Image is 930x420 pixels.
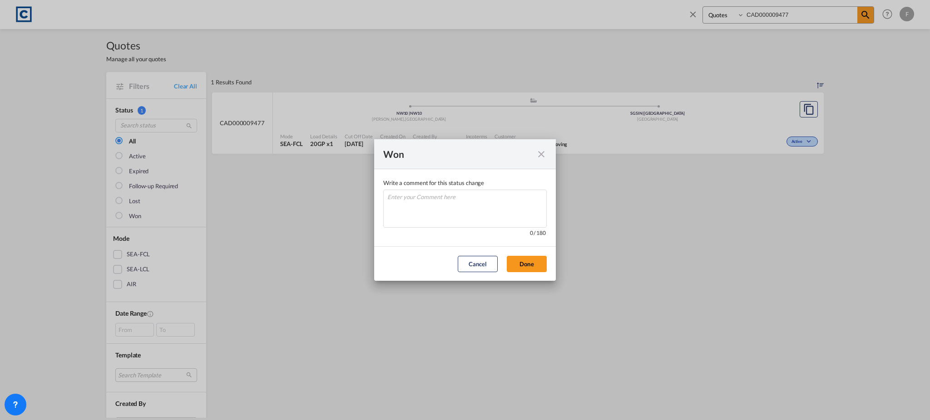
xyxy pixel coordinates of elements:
[536,149,547,160] md-icon: icon-close
[374,139,556,281] md-dialog: Write a comment ...
[383,178,547,187] div: Write a comment for this status change
[507,256,547,272] button: Done
[458,256,498,272] button: Cancel
[383,148,536,160] div: Won
[530,228,547,236] div: 0 / 180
